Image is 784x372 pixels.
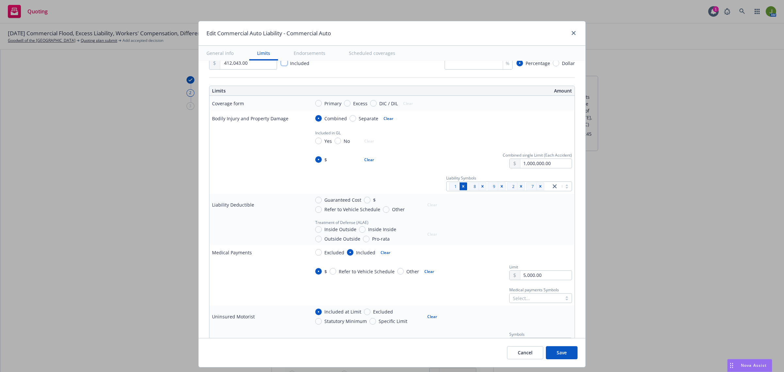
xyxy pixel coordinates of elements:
button: General info [199,46,241,60]
span: Included [356,249,375,256]
span: Excess [353,100,367,107]
div: Remove [object Object] [459,182,467,190]
span: 2 [510,183,514,190]
span: 8 [471,183,476,190]
button: Clear [420,267,438,276]
button: Endorsements [286,46,333,60]
span: 1 [454,183,457,190]
button: Clear [380,114,397,123]
button: Clear [423,312,441,321]
span: Primary [324,100,341,107]
input: Inside Outside [315,226,322,233]
span: Liability Symbols [446,175,476,181]
span: Refer to Vehicle Schedule [324,206,380,213]
div: Liability Deductible [212,201,254,208]
span: 7 [531,183,534,190]
input: $ [315,268,322,275]
span: Pro-rata [372,235,390,242]
span: 7 [529,183,534,190]
span: Included [290,60,309,66]
span: Outside Outside [324,235,360,242]
input: Other [383,206,389,213]
span: Other [406,268,419,275]
span: Combined single Limit (Each Accident) [503,152,572,158]
span: Limit [509,264,518,270]
span: $ [324,268,327,275]
input: Included [347,249,353,256]
span: DIC / DIL [379,100,398,107]
span: 9 [493,183,495,190]
input: Included at Limit [315,309,322,315]
div: Medical Payments [212,249,252,256]
input: Yes [315,138,322,144]
span: Inside Outside [324,226,356,233]
span: 9 [490,183,495,190]
span: 8 [474,183,476,190]
th: Limits [209,86,355,96]
span: Guaranteed Cost [324,196,361,203]
span: Excluded [373,308,393,315]
input: 0.00 [520,271,572,280]
input: 0.00 [220,57,277,69]
input: Other [397,268,404,275]
span: Specific Limit [379,318,407,325]
input: Guaranteed Cost [315,197,322,203]
input: Excluded [364,309,370,315]
input: Inside Inside [359,226,366,233]
span: Separate [359,115,378,122]
a: close [570,29,578,37]
input: DIC / DIL [370,100,377,107]
span: $ [324,156,327,163]
input: Statutory Minimum [315,318,322,325]
input: Dollar [553,60,559,66]
button: Cancel [507,346,543,359]
span: No [344,138,350,144]
input: Percentage [516,60,523,66]
div: Drag to move [727,359,736,372]
span: Treatment of Defense (ALAE) [315,220,368,225]
span: Included in GL [315,130,341,136]
input: Primary [315,100,322,107]
div: Coverage form [212,100,244,107]
button: Scheduled coverages [341,46,403,60]
span: Statutory Minimum [324,318,367,325]
a: close [551,182,559,190]
input: Separate [350,115,356,122]
button: Clear [377,248,394,257]
button: Nova Assist [727,359,772,372]
input: Refer to Vehicle Schedule [315,206,322,213]
span: $ [373,196,376,203]
span: Yes [324,138,332,144]
th: Amount [396,86,575,96]
input: Excess [344,100,351,107]
input: Outside Outside [315,236,322,242]
div: Remove [object Object] [498,182,506,190]
input: No [335,138,341,144]
span: Nova Assist [741,363,767,368]
input: Pro-rata [363,236,369,242]
button: Save [546,346,578,359]
input: $ [315,156,322,163]
span: Percentage [526,60,550,67]
div: Remove [object Object] [517,182,525,190]
span: Inside Inside [368,226,396,233]
h1: Edit Commercial Auto Liability - Commercial Auto [206,29,331,38]
span: Dollar [562,60,575,67]
span: Combined [324,115,347,122]
div: Bodily Injury and Property Damage [212,115,288,122]
span: Medical payments Symbols [509,287,559,293]
input: $ [364,197,370,203]
div: Uninsured Motorist [212,313,255,320]
span: 2 [512,183,514,190]
span: % [506,60,510,67]
input: 0.00 [520,159,572,168]
input: Specific Limit [369,318,376,325]
span: Excluded [324,249,344,256]
input: Refer to Vehicle Schedule [330,268,336,275]
span: Included at Limit [324,308,361,315]
input: Excluded [315,249,322,256]
button: Clear [360,155,378,164]
span: 1 [452,183,457,190]
div: Remove [object Object] [479,182,486,190]
div: Remove [object Object] [536,182,544,190]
